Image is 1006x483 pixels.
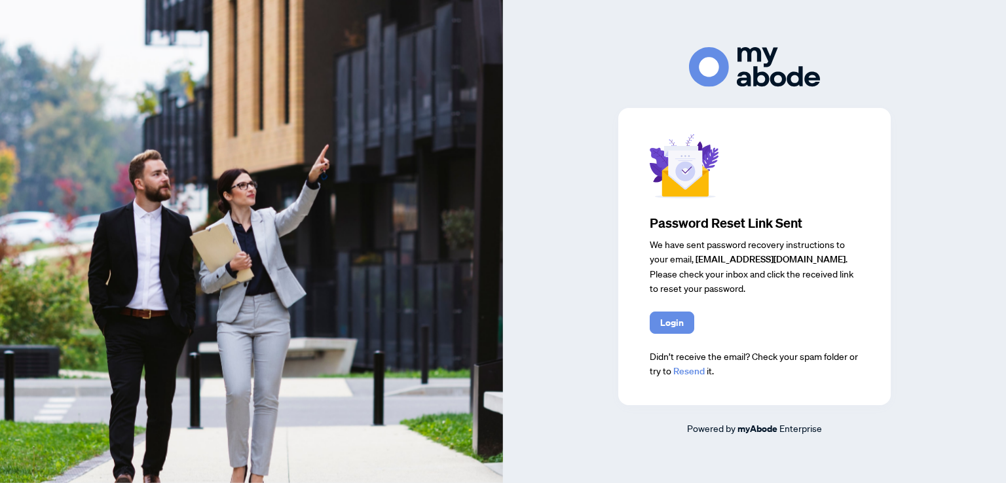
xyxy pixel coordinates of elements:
[687,422,736,434] span: Powered by
[650,312,694,334] button: Login
[660,312,684,333] span: Login
[650,214,859,232] h3: Password Reset Link sent
[650,134,718,198] img: Mail Sent
[779,422,822,434] span: Enterprise
[673,365,705,379] button: Resend
[650,238,859,296] div: We have sent password recovery instructions to your email, . Please check your inbox and click th...
[696,253,846,265] span: [EMAIL_ADDRESS][DOMAIN_NAME]
[737,421,777,436] a: myAbode
[650,349,859,379] div: Didn’t receive the email? Check your spam folder or try to it.
[689,47,820,87] img: ma-logo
